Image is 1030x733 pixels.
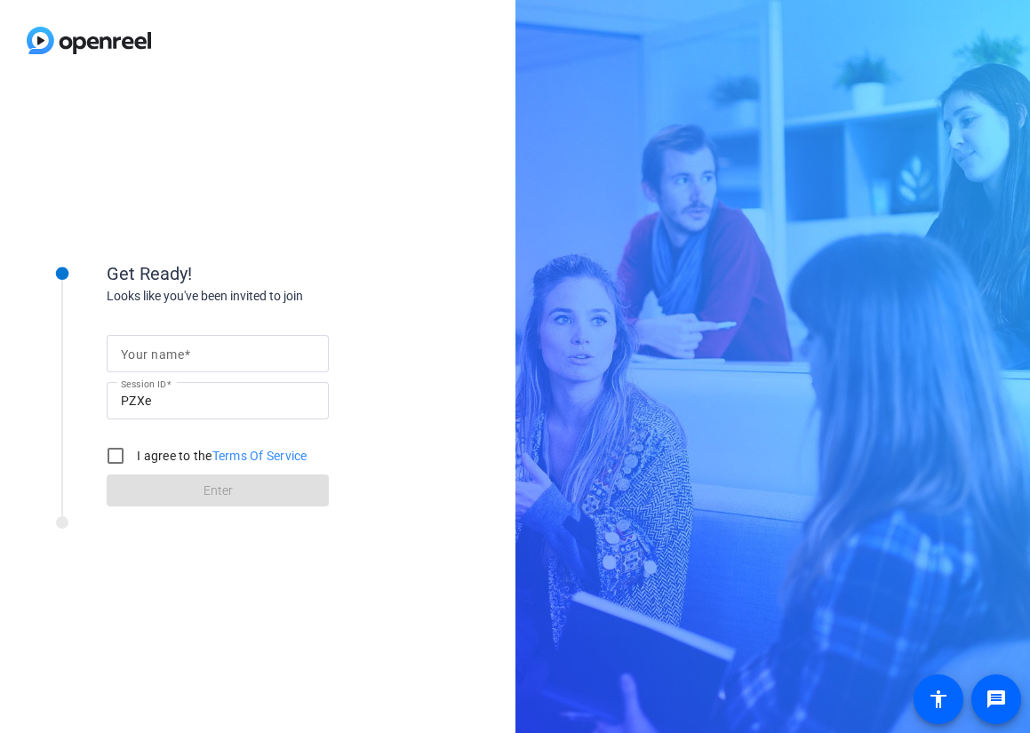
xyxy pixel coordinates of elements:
mat-label: Session ID [121,378,166,389]
div: Looks like you've been invited to join [107,287,462,306]
mat-icon: accessibility [928,689,949,710]
mat-label: Your name [121,347,184,362]
a: Terms Of Service [212,449,307,463]
div: Get Ready! [107,260,462,287]
mat-icon: message [986,689,1007,710]
label: I agree to the [133,447,307,465]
